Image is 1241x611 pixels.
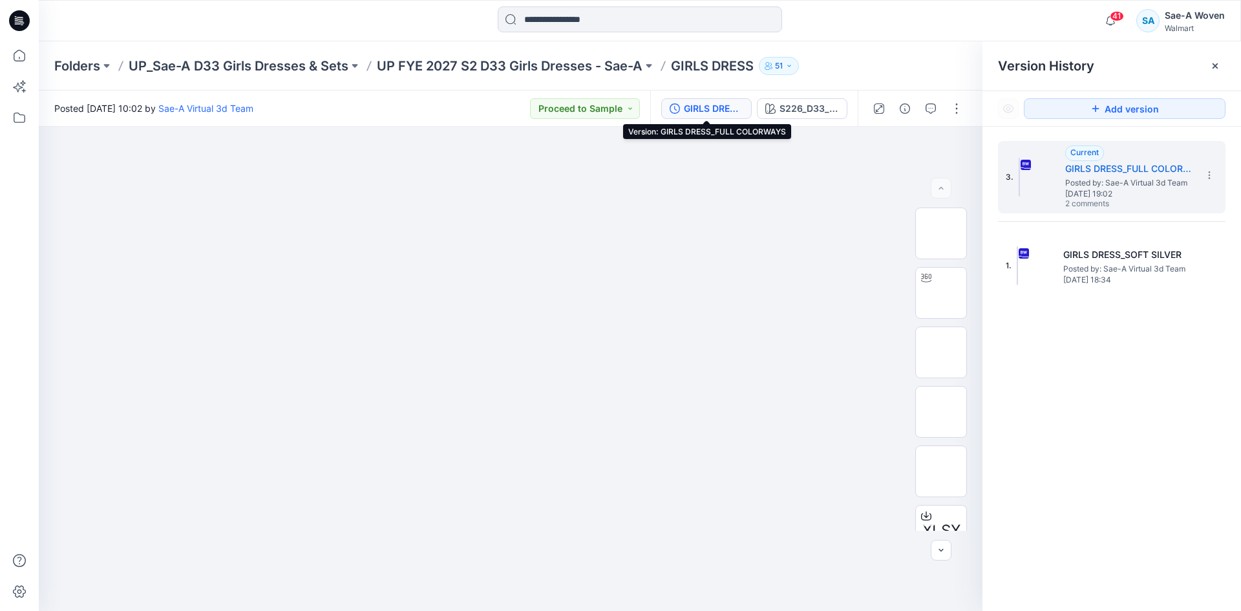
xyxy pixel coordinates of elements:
div: GIRLS DRESS_FULL COLORWAYS [684,102,743,116]
img: GIRLS DRESS_SOFT SILVER [1017,246,1018,285]
a: UP_Sae-A D33 Girls Dresses & Sets [129,57,348,75]
p: 51 [775,59,783,73]
button: Add version [1024,98,1225,119]
span: 3. [1006,171,1013,183]
span: Version History [998,58,1094,74]
a: UP FYE 2027 S2 D33 Girls Dresses - Sae-A [377,57,642,75]
span: [DATE] 18:34 [1063,275,1193,284]
span: Posted by: Sae-A Virtual 3d Team [1063,263,1193,275]
a: Folders [54,57,100,75]
h5: GIRLS DRESS_SOFT SILVER [1063,247,1193,263]
span: 2 comments [1065,199,1156,209]
span: 1. [1006,260,1012,272]
div: S226_D33_WN_AOP_23 [780,102,839,116]
span: 41 [1110,11,1124,21]
button: Close [1210,61,1220,71]
button: Details [895,98,915,119]
button: Show Hidden Versions [998,98,1019,119]
span: Posted by: Sae-A Virtual 3d Team [1065,177,1194,189]
button: 51 [759,57,799,75]
button: S226_D33_WN_AOP_23 [757,98,847,119]
span: XLSX [922,519,960,542]
div: Sae-A Woven [1165,8,1225,23]
span: [DATE] 19:02 [1065,189,1194,198]
h5: GIRLS DRESS_FULL COLORWAYS [1065,161,1194,177]
img: GIRLS DRESS_FULL COLORWAYS [1019,158,1020,197]
span: Current [1070,147,1099,157]
button: GIRLS DRESS_FULL COLORWAYS [661,98,752,119]
p: GIRLS DRESS [671,57,754,75]
div: SA [1136,9,1160,32]
span: Posted [DATE] 10:02 by [54,102,253,115]
a: Sae-A Virtual 3d Team [158,103,253,114]
div: Walmart [1165,23,1225,33]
